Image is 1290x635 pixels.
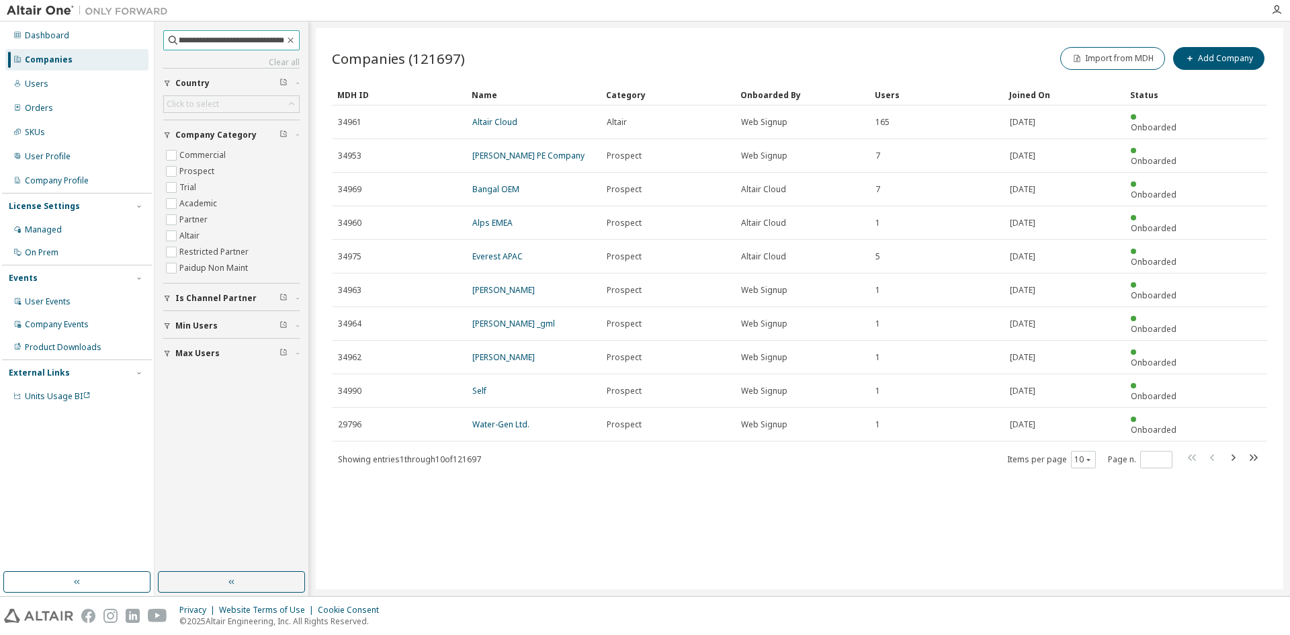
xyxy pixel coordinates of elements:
span: Items per page [1007,451,1096,468]
span: Web Signup [741,386,787,396]
span: 7 [875,151,880,161]
span: Min Users [175,321,218,331]
button: Company Category [163,120,300,150]
span: [DATE] [1010,184,1035,195]
img: linkedin.svg [126,609,140,623]
a: [PERSON_NAME] _gml [472,318,555,329]
div: Click to select [167,99,219,110]
div: Managed [25,224,62,235]
button: Country [163,69,300,98]
span: [DATE] [1010,117,1035,128]
span: [DATE] [1010,419,1035,430]
span: Is Channel Partner [175,293,257,304]
span: Prospect [607,251,642,262]
span: 34964 [338,319,361,329]
div: License Settings [9,201,80,212]
div: External Links [9,368,70,378]
span: 5 [875,251,880,262]
span: 1 [875,419,880,430]
button: Is Channel Partner [163,284,300,313]
span: Altair Cloud [741,251,786,262]
span: Company Category [175,130,257,140]
span: Altair Cloud [741,218,786,228]
div: User Profile [25,151,71,162]
span: Onboarded [1131,357,1176,368]
button: Import from MDH [1060,47,1165,70]
div: Companies [25,54,73,65]
button: Min Users [163,311,300,341]
span: [DATE] [1010,251,1035,262]
a: Everest APAC [472,251,523,262]
span: Onboarded [1131,290,1176,301]
span: Web Signup [741,151,787,161]
a: [PERSON_NAME] [472,351,535,363]
label: Prospect [179,163,217,179]
div: Orders [25,103,53,114]
a: Clear all [163,57,300,68]
span: Onboarded [1131,424,1176,435]
span: Country [175,78,210,89]
span: Prospect [607,386,642,396]
span: Web Signup [741,319,787,329]
span: Clear filter [279,130,288,140]
label: Trial [179,179,199,196]
div: User Events [25,296,71,307]
div: Company Events [25,319,89,330]
span: Onboarded [1131,155,1176,167]
span: Web Signup [741,419,787,430]
span: 34962 [338,352,361,363]
label: Commercial [179,147,228,163]
span: Prospect [607,151,642,161]
span: Onboarded [1131,189,1176,200]
a: Water-Gen Ltd. [472,419,529,430]
span: 1 [875,386,880,396]
div: Website Terms of Use [219,605,318,616]
span: Clear filter [279,78,288,89]
div: SKUs [25,127,45,138]
div: Name [472,84,595,105]
span: Onboarded [1131,222,1176,234]
div: Product Downloads [25,342,101,353]
label: Altair [179,228,202,244]
span: 29796 [338,419,361,430]
span: Onboarded [1131,122,1176,133]
span: Onboarded [1131,390,1176,402]
span: Altair Cloud [741,184,786,195]
img: Altair One [7,4,175,17]
span: 1 [875,218,880,228]
div: Click to select [164,96,299,112]
button: Max Users [163,339,300,368]
img: youtube.svg [148,609,167,623]
div: Events [9,273,38,284]
span: 165 [875,117,890,128]
span: Page n. [1108,451,1172,468]
span: Prospect [607,319,642,329]
span: Onboarded [1131,323,1176,335]
span: Web Signup [741,352,787,363]
img: instagram.svg [103,609,118,623]
span: 1 [875,319,880,329]
img: altair_logo.svg [4,609,73,623]
div: Onboarded By [740,84,864,105]
span: 7 [875,184,880,195]
button: 10 [1074,454,1092,465]
label: Paidup Non Maint [179,260,251,276]
div: Joined On [1009,84,1119,105]
p: © 2025 Altair Engineering, Inc. All Rights Reserved. [179,616,387,627]
div: Dashboard [25,30,69,41]
label: Restricted Partner [179,244,251,260]
span: 1 [875,285,880,296]
span: Web Signup [741,285,787,296]
span: Prospect [607,352,642,363]
label: Academic [179,196,220,212]
label: Partner [179,212,210,228]
span: Web Signup [741,117,787,128]
span: [DATE] [1010,352,1035,363]
span: 34963 [338,285,361,296]
div: Company Profile [25,175,89,186]
span: 34961 [338,117,361,128]
img: facebook.svg [81,609,95,623]
span: [DATE] [1010,285,1035,296]
a: Self [472,385,486,396]
span: [DATE] [1010,151,1035,161]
